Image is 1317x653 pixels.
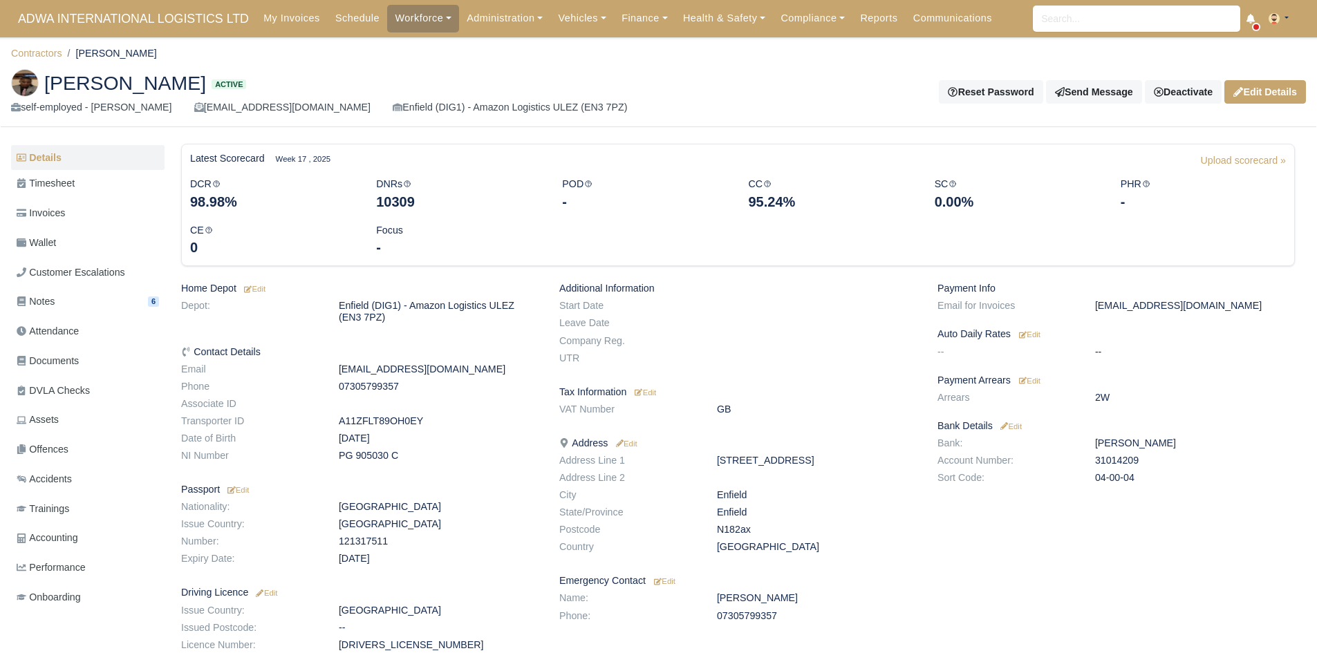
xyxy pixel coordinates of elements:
[194,100,371,115] div: [EMAIL_ADDRESS][DOMAIN_NAME]
[171,450,328,462] dt: NI Number
[242,283,265,294] a: Edit
[225,486,249,494] small: Edit
[17,323,79,339] span: Attendance
[549,524,707,536] dt: Postcode
[11,318,165,345] a: Attendance
[1016,328,1040,339] a: Edit
[1019,377,1040,385] small: Edit
[11,145,165,171] a: Details
[387,5,459,32] a: Workforce
[11,348,165,375] a: Documents
[328,536,549,547] dd: 121317511
[190,238,355,257] div: 0
[1016,375,1040,386] a: Edit
[549,352,707,364] dt: UTR
[376,192,541,211] div: 10309
[328,363,549,375] dd: [EMAIL_ADDRESS][DOMAIN_NAME]
[675,5,774,32] a: Health & Safety
[559,437,917,449] h6: Address
[552,176,738,211] div: POD
[1033,6,1240,32] input: Search...
[559,575,917,587] h6: Emergency Contact
[1085,346,1305,358] dd: --
[738,176,924,211] div: CC
[927,392,1085,404] dt: Arrears
[17,501,69,517] span: Trainings
[328,381,549,392] dd: 07305799357
[11,170,165,197] a: Timesheet
[171,518,328,530] dt: Issue Country:
[212,79,246,90] span: Active
[459,5,550,32] a: Administration
[328,501,549,513] dd: [GEOGRAPHIC_DATA]
[1085,455,1305,466] dd: 31014209
[171,300,328,323] dt: Depot:
[549,541,707,553] dt: Country
[328,553,549,565] dd: [DATE]
[635,388,656,397] small: Edit
[927,437,1085,449] dt: Bank:
[11,48,62,59] a: Contractors
[256,5,328,32] a: My Invoices
[254,587,277,598] a: Edit
[549,507,707,518] dt: State/Province
[632,386,656,397] a: Edit
[707,592,927,604] dd: [PERSON_NAME]
[180,176,366,211] div: DCR
[654,577,675,585] small: Edit
[328,415,549,427] dd: A11ZFLT89OH0EY
[549,489,707,501] dt: City
[11,377,165,404] a: DVLA Checks
[276,153,330,165] small: Week 17 , 2025
[171,553,328,565] dt: Expiry Date:
[393,100,627,115] div: Enfield (DIG1) - Amazon Logistics ULEZ (EN3 7PZ)
[171,501,328,513] dt: Nationality:
[937,328,1295,340] h6: Auto Daily Rates
[190,192,355,211] div: 98.98%
[11,436,165,463] a: Offences
[181,587,539,598] h6: Driving Licence
[11,466,165,493] a: Accidents
[1224,80,1306,104] a: Edit Details
[613,437,637,448] a: Edit
[181,346,539,358] h6: Contact Details
[924,176,1110,211] div: SC
[17,353,79,369] span: Documents
[559,283,917,294] h6: Additional Information
[366,223,552,258] div: Focus
[1085,300,1305,312] dd: [EMAIL_ADDRESS][DOMAIN_NAME]
[17,530,78,546] span: Accounting
[906,5,1000,32] a: Communications
[17,589,81,605] span: Onboarding
[1201,153,1286,176] a: Upload scorecard »
[171,398,328,410] dt: Associate ID
[707,455,927,466] dd: [STREET_ADDRESS]
[11,495,165,522] a: Trainings
[181,484,539,495] h6: Passport
[17,383,90,399] span: DVLA Checks
[549,592,707,604] dt: Name:
[549,610,707,622] dt: Phone:
[549,300,707,312] dt: Start Date
[11,406,165,433] a: Assets
[328,300,549,323] dd: Enfield (DIG1) - Amazon Logistics ULEZ (EN3 7PZ)
[707,541,927,553] dd: [GEOGRAPHIC_DATA]
[62,46,157,61] li: [PERSON_NAME]
[998,420,1022,431] a: Edit
[17,560,86,576] span: Performance
[559,386,917,398] h6: Tax Information
[11,6,256,32] a: ADWA INTERNATIONAL LOGISTICS LTD
[1145,80,1222,104] div: Deactivate
[998,422,1022,430] small: Edit
[11,524,165,551] a: Accounting
[1085,472,1305,484] dd: 04-00-04
[328,433,549,444] dd: [DATE]
[376,238,541,257] div: -
[148,296,159,307] span: 6
[171,381,328,392] dt: Phone
[11,200,165,227] a: Invoices
[11,554,165,581] a: Performance
[935,192,1100,211] div: 0.00%
[11,584,165,611] a: Onboarding
[549,335,707,347] dt: Company Reg.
